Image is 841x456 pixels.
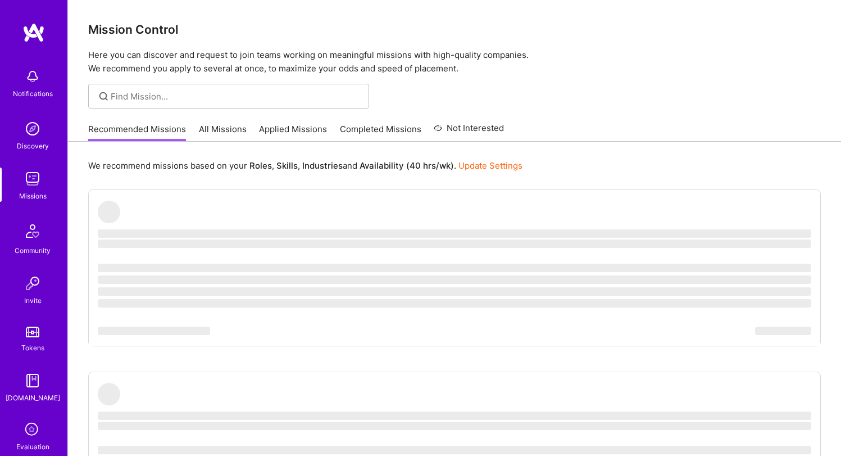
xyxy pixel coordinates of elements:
i: icon SearchGrey [97,90,110,103]
b: Industries [302,160,343,171]
div: [DOMAIN_NAME] [6,392,60,404]
input: Find Mission... [111,91,361,102]
b: Availability (40 hrs/wk) [360,160,454,171]
b: Roles [249,160,272,171]
a: Recommended Missions [88,123,186,142]
img: Invite [21,272,44,295]
img: guide book [21,369,44,392]
img: tokens [26,327,39,337]
div: Missions [19,190,47,202]
img: logo [22,22,45,43]
img: Community [19,218,46,245]
a: Completed Missions [340,123,421,142]
a: Update Settings [458,160,522,171]
a: Not Interested [434,121,504,142]
b: Skills [276,160,298,171]
a: All Missions [199,123,247,142]
i: icon SelectionTeam [22,419,43,441]
div: Discovery [17,140,49,152]
p: Here you can discover and request to join teams working on meaningful missions with high-quality ... [88,48,821,75]
div: Evaluation [16,441,49,453]
div: Community [15,245,51,256]
div: Invite [24,295,42,306]
img: discovery [21,118,44,140]
img: teamwork [21,168,44,190]
p: We recommend missions based on your , , and . [88,160,522,171]
div: Notifications [13,88,53,100]
div: Tokens [21,342,44,354]
h3: Mission Control [88,22,821,37]
img: bell [21,65,44,88]
a: Applied Missions [259,123,327,142]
